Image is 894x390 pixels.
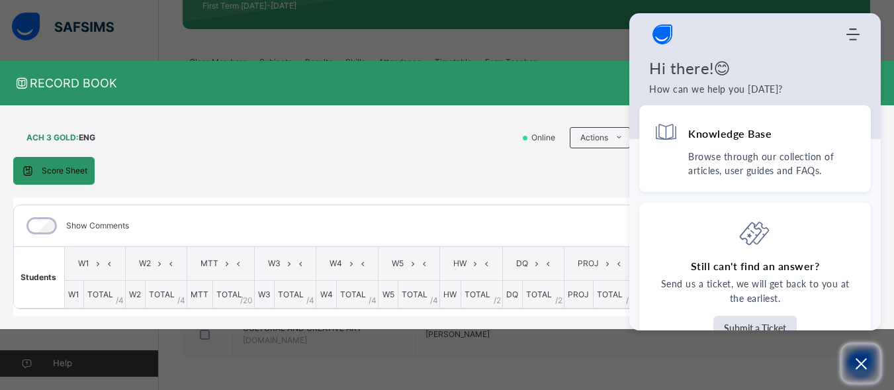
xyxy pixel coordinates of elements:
[513,258,531,269] span: DQ
[13,74,861,92] span: RECORD BOOK
[21,272,56,282] span: Students
[530,132,563,144] span: Online
[382,289,394,299] span: W5
[79,132,95,144] span: ENG
[430,295,438,307] span: / 4
[506,289,518,299] span: DQ
[320,289,333,299] span: W4
[443,289,457,299] span: HW
[494,295,501,307] span: / 2
[713,316,797,340] button: Submit a Ticket
[649,21,676,48] span: Company logo
[149,289,175,299] span: TOTAL
[649,82,861,97] p: How can we help you today?
[87,289,113,299] span: TOTAL
[75,258,93,269] span: W1
[258,289,271,299] span: W3
[568,289,589,299] span: PROJ
[26,132,79,144] span: ACH 3 GOLD :
[688,126,772,140] h4: Knowledge Base
[844,28,861,41] div: Modules Menu
[465,289,490,299] span: TOTAL
[216,289,242,299] span: TOTAL
[649,58,861,78] h1: Hi there!😊
[626,295,633,307] span: / 2
[136,258,154,269] span: W2
[555,295,562,307] span: / 2
[340,289,366,299] span: TOTAL
[42,165,87,177] span: Score Sheet
[369,295,377,307] span: / 4
[197,258,222,269] span: MTT
[129,289,141,299] span: W2
[191,289,208,299] span: MTT
[580,132,608,144] span: Actions
[841,344,881,383] button: Open asap
[240,295,253,307] span: / 20
[278,289,304,299] span: TOTAL
[116,295,124,307] span: / 4
[450,258,470,269] span: HW
[388,258,407,269] span: W5
[326,258,345,269] span: W4
[66,220,129,232] label: Show Comments
[649,21,676,48] img: logo
[597,289,623,299] span: TOTAL
[654,277,856,306] p: Send us a ticket, we will get back to you at the earliest.
[691,259,820,273] h4: Still can't find an answer?
[265,258,284,269] span: W3
[177,295,185,307] span: / 4
[688,150,856,177] p: Browse through our collection of articles, user guides and FAQs.
[639,105,871,192] div: Knowledge BaseBrowse through our collection of articles, user guides and FAQs.
[526,289,552,299] span: TOTAL
[68,289,79,299] span: W1
[402,289,427,299] span: TOTAL
[574,258,602,269] span: PROJ
[306,295,314,307] span: / 4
